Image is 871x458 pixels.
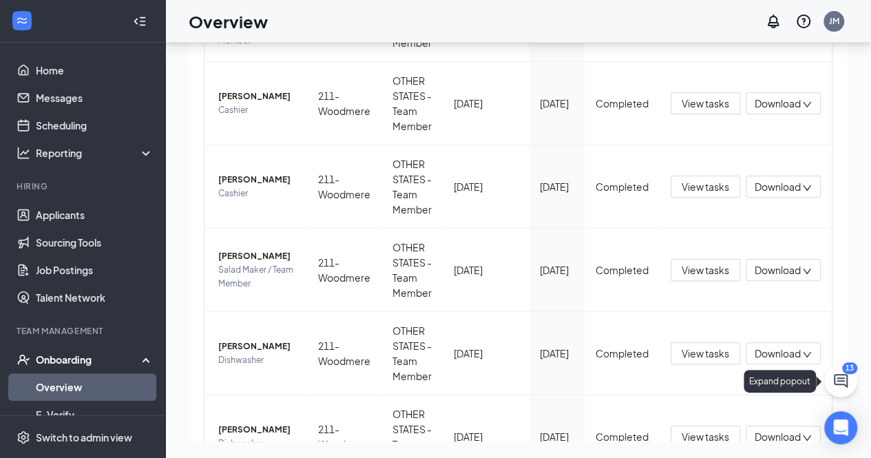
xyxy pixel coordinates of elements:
[381,145,443,229] td: OTHER STATES - Team Member
[15,14,29,28] svg: WorkstreamLogo
[36,84,154,112] a: Messages
[36,112,154,139] a: Scheduling
[17,325,151,337] div: Team Management
[802,100,812,110] span: down
[596,429,649,444] div: Completed
[802,183,812,193] span: down
[540,96,574,111] div: [DATE]
[218,187,296,200] span: Cashier
[218,173,296,187] span: [PERSON_NAME]
[744,370,816,393] div: Expand popout
[218,423,296,437] span: [PERSON_NAME]
[802,267,812,276] span: down
[36,146,154,160] div: Reporting
[682,429,729,444] span: View tasks
[824,411,857,444] div: Open Intercom Messenger
[307,312,381,395] td: 211-Woodmere
[454,262,518,278] div: [DATE]
[842,362,857,374] div: 13
[218,90,296,103] span: [PERSON_NAME]
[381,312,443,395] td: OTHER STATES - Team Member
[671,92,740,114] button: View tasks
[307,145,381,229] td: 211-Woodmere
[755,180,801,194] span: Download
[218,437,296,450] span: Dishwasher
[454,179,518,194] div: [DATE]
[454,96,518,111] div: [DATE]
[829,15,839,27] div: JM
[540,429,574,444] div: [DATE]
[755,430,801,444] span: Download
[36,256,154,284] a: Job Postings
[795,13,812,30] svg: QuestionInfo
[218,103,296,117] span: Cashier
[307,229,381,312] td: 211-Woodmere
[596,262,649,278] div: Completed
[765,13,781,30] svg: Notifications
[755,96,801,111] span: Download
[36,284,154,311] a: Talent Network
[17,146,30,160] svg: Analysis
[36,401,154,428] a: E-Verify
[540,346,574,361] div: [DATE]
[454,429,518,444] div: [DATE]
[682,262,729,278] span: View tasks
[189,10,268,33] h1: Overview
[832,373,849,389] svg: ChatActive
[824,364,857,397] button: ChatActive
[755,263,801,278] span: Download
[682,346,729,361] span: View tasks
[381,62,443,145] td: OTHER STATES - Team Member
[17,353,30,366] svg: UserCheck
[671,342,740,364] button: View tasks
[454,346,518,361] div: [DATE]
[218,340,296,353] span: [PERSON_NAME]
[218,249,296,263] span: [PERSON_NAME]
[540,262,574,278] div: [DATE]
[307,62,381,145] td: 211-Woodmere
[682,96,729,111] span: View tasks
[596,179,649,194] div: Completed
[802,350,812,360] span: down
[218,263,296,291] span: Salad Maker / Team Member
[381,229,443,312] td: OTHER STATES - Team Member
[36,353,142,366] div: Onboarding
[17,180,151,192] div: Hiring
[596,346,649,361] div: Completed
[36,430,132,444] div: Switch to admin view
[218,353,296,367] span: Dishwasher
[802,433,812,443] span: down
[755,346,801,361] span: Download
[36,229,154,256] a: Sourcing Tools
[133,14,147,28] svg: Collapse
[36,373,154,401] a: Overview
[671,426,740,448] button: View tasks
[36,201,154,229] a: Applicants
[671,259,740,281] button: View tasks
[540,179,574,194] div: [DATE]
[17,430,30,444] svg: Settings
[36,56,154,84] a: Home
[671,176,740,198] button: View tasks
[682,179,729,194] span: View tasks
[596,96,649,111] div: Completed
